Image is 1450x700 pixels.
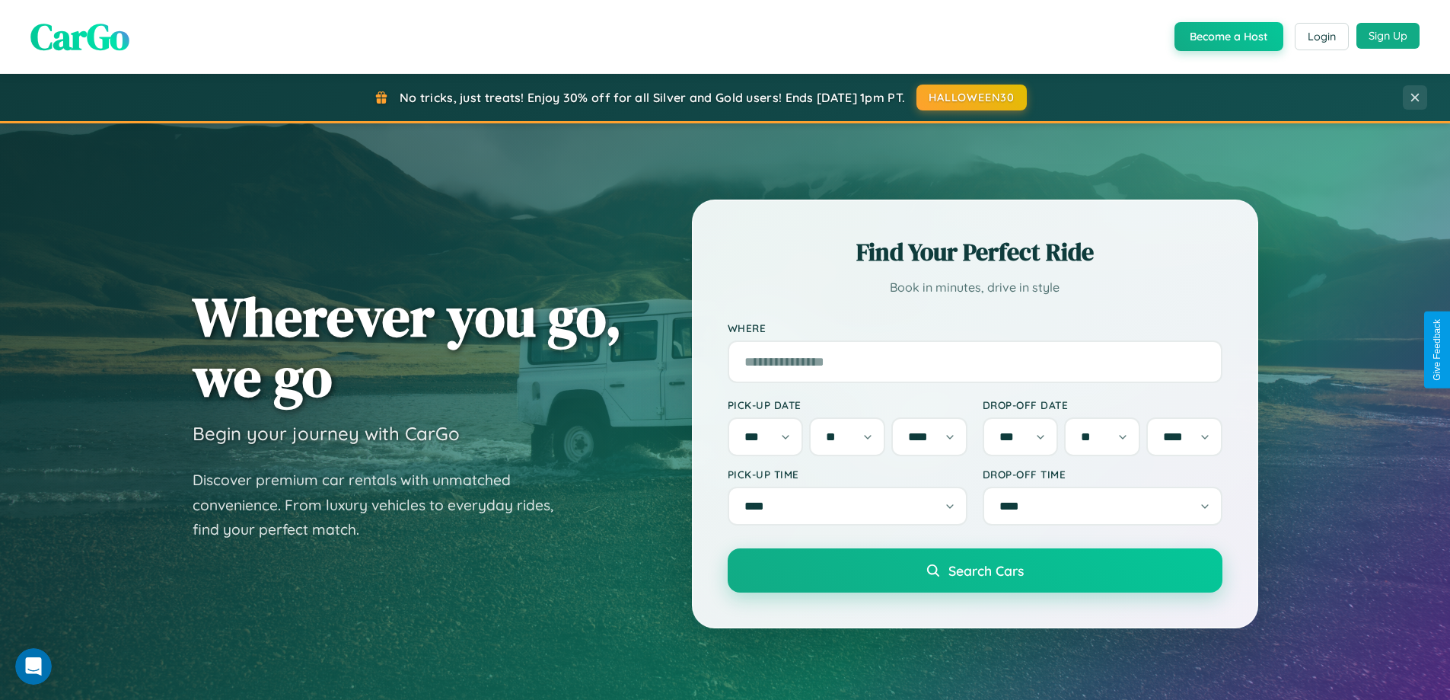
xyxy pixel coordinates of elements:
h2: Find Your Perfect Ride [728,235,1222,269]
button: Sign Up [1356,23,1420,49]
button: HALLOWEEN30 [916,85,1027,110]
span: No tricks, just treats! Enjoy 30% off for all Silver and Gold users! Ends [DATE] 1pm PT. [400,90,905,105]
p: Discover premium car rentals with unmatched convenience. From luxury vehicles to everyday rides, ... [193,468,573,542]
iframe: Intercom live chat [15,648,52,685]
div: Give Feedback [1432,319,1442,381]
label: Pick-up Date [728,398,967,411]
label: Drop-off Time [983,468,1222,481]
button: Search Cars [728,548,1222,593]
button: Login [1295,23,1349,50]
h3: Begin your journey with CarGo [193,422,460,445]
button: Become a Host [1174,22,1283,51]
span: Search Cars [948,562,1024,579]
label: Pick-up Time [728,468,967,481]
h1: Wherever you go, we go [193,286,622,407]
label: Where [728,321,1222,334]
span: CarGo [30,11,129,62]
label: Drop-off Date [983,398,1222,411]
p: Book in minutes, drive in style [728,276,1222,299]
